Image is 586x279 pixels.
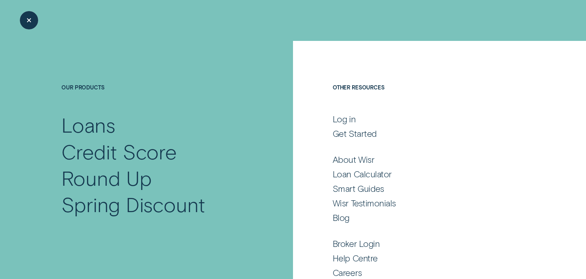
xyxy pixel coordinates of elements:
[333,198,396,209] div: Wisr Testimonials
[333,238,380,249] div: Broker Login
[333,154,374,165] div: About Wisr
[333,267,524,278] a: Careers
[61,191,250,217] a: Spring Discount
[61,138,250,165] a: Credit Score
[333,114,356,125] div: Log in
[333,253,378,264] div: Help Centre
[333,183,524,194] a: Smart Guides
[333,212,349,223] div: Blog
[333,238,524,249] a: Broker Login
[61,165,151,191] div: Round Up
[333,212,524,223] a: Blog
[333,169,392,180] div: Loan Calculator
[61,138,177,165] div: Credit Score
[20,11,38,29] button: Close Menu
[61,84,250,112] h4: Our Products
[61,112,115,138] div: Loans
[333,198,524,209] a: Wisr Testimonials
[333,128,524,139] a: Get Started
[333,169,524,180] a: Loan Calculator
[333,128,377,139] div: Get Started
[333,183,384,194] div: Smart Guides
[333,267,362,278] div: Careers
[333,154,524,165] a: About Wisr
[333,253,524,264] a: Help Centre
[61,112,250,138] a: Loans
[61,165,250,191] a: Round Up
[333,114,524,125] a: Log in
[61,191,205,217] div: Spring Discount
[333,84,524,112] h4: Other Resources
